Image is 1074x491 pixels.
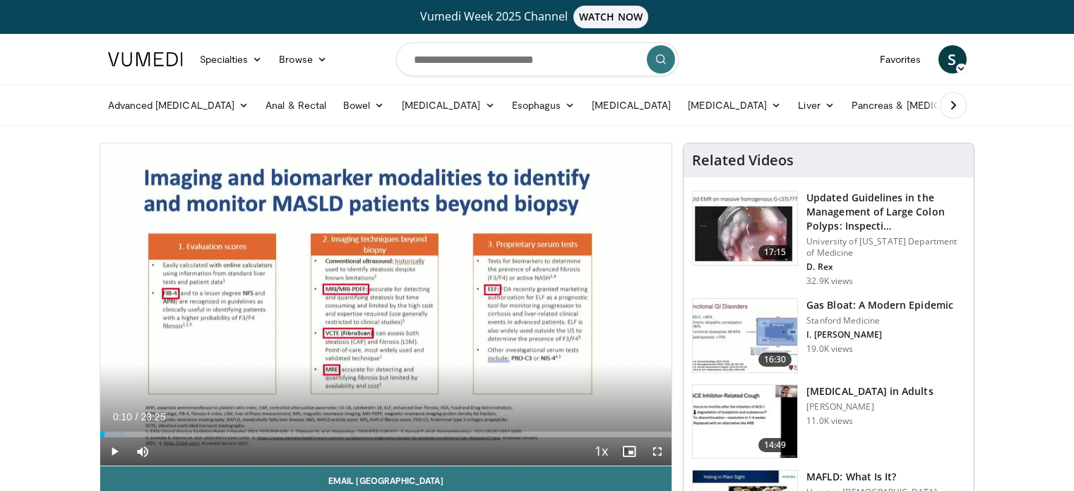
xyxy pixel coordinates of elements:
a: 14:49 [MEDICAL_DATA] in Adults [PERSON_NAME] 11.0K views [692,384,965,459]
p: Stanford Medicine [806,315,953,326]
span: 14:49 [758,438,792,452]
button: Fullscreen [643,437,672,466]
a: Pancreas & [MEDICAL_DATA] [843,91,1008,119]
span: 17:15 [758,245,792,259]
img: dfcfcb0d-b871-4e1a-9f0c-9f64970f7dd8.150x105_q85_crop-smart_upscale.jpg [693,191,797,265]
span: 23:25 [141,411,165,422]
span: WATCH NOW [573,6,648,28]
button: Play [100,437,129,466]
a: Esophagus [503,91,584,119]
span: / [136,411,138,422]
a: [MEDICAL_DATA] [583,91,679,119]
p: D. Rex [806,261,965,273]
a: [MEDICAL_DATA] [393,91,503,119]
a: Bowel [335,91,393,119]
p: 32.9K views [806,276,853,287]
p: 19.0K views [806,343,853,355]
h3: [MEDICAL_DATA] in Adults [806,384,933,398]
a: 16:30 Gas Bloat: A Modern Epidemic Stanford Medicine I. [PERSON_NAME] 19.0K views [692,298,965,373]
h4: Related Videos [692,152,794,169]
p: I. [PERSON_NAME] [806,329,953,341]
img: VuMedi Logo [108,52,183,66]
p: [PERSON_NAME] [806,401,933,413]
a: S [938,45,967,73]
button: Mute [129,437,157,466]
img: 11950cd4-d248-4755-8b98-ec337be04c84.150x105_q85_crop-smart_upscale.jpg [693,385,797,459]
a: 17:15 Updated Guidelines in the Management of Large Colon Polyps: Inspecti… University of [US_STA... [692,191,965,287]
button: Playback Rate [587,437,615,466]
a: Advanced [MEDICAL_DATA] [100,91,258,119]
a: Vumedi Week 2025 ChannelWATCH NOW [110,6,965,28]
h3: MAFLD: What Is It? [806,470,937,484]
a: [MEDICAL_DATA] [679,91,789,119]
p: 11.0K views [806,415,853,427]
a: Specialties [191,45,271,73]
h3: Updated Guidelines in the Management of Large Colon Polyps: Inspecti… [806,191,965,233]
span: 16:30 [758,353,792,367]
button: Enable picture-in-picture mode [615,437,643,466]
video-js: Video Player [100,143,672,466]
div: Progress Bar [100,432,672,437]
h3: Gas Bloat: A Modern Epidemic [806,298,953,312]
img: 480ec31d-e3c1-475b-8289-0a0659db689a.150x105_q85_crop-smart_upscale.jpg [693,299,797,372]
a: Liver [789,91,842,119]
a: Browse [270,45,335,73]
span: 0:10 [113,411,132,422]
p: University of [US_STATE] Department of Medicine [806,236,965,259]
a: Favorites [871,45,930,73]
a: Anal & Rectal [257,91,335,119]
input: Search topics, interventions [396,42,679,76]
